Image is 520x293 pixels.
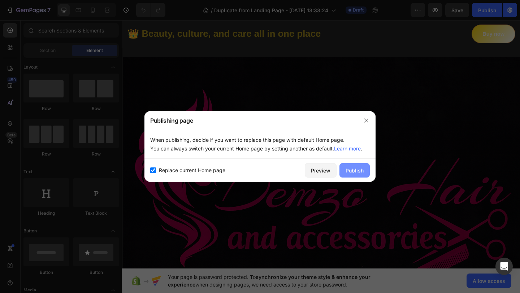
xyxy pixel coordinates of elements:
span: Replace current Home page [159,166,225,175]
div: Publishing page [144,111,357,130]
button: Preview [305,163,337,178]
div: Publish [346,167,364,174]
p: 👑 Beauty, culture, and care all in one place [6,8,317,23]
div: Preview [311,167,330,174]
a: Learn more [334,145,361,152]
button: Publish [339,163,370,178]
div: Buy now [392,12,416,20]
p: When publishing, decide if you want to replace this page with default Home page. You can always s... [150,136,370,153]
div: Open Intercom Messenger [495,258,513,275]
button: Buy now [381,6,428,26]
